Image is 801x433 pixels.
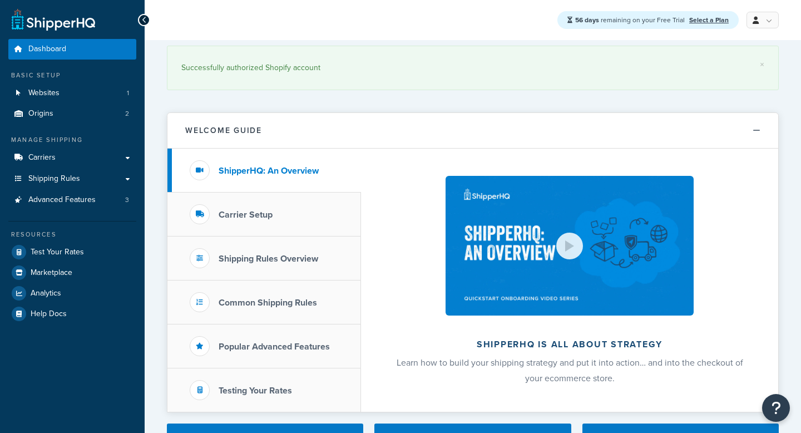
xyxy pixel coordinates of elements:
a: Help Docs [8,304,136,324]
span: Shipping Rules [28,174,80,184]
span: 3 [125,195,129,205]
h3: Carrier Setup [219,210,273,220]
button: Open Resource Center [762,394,790,422]
a: Shipping Rules [8,169,136,189]
span: Learn how to build your shipping strategy and put it into action… and into the checkout of your e... [397,356,743,385]
a: Advanced Features3 [8,190,136,210]
h3: Common Shipping Rules [219,298,317,308]
li: Advanced Features [8,190,136,210]
img: ShipperHQ is all about strategy [446,176,694,316]
a: Websites1 [8,83,136,104]
span: Test Your Rates [31,248,84,257]
span: 2 [125,109,129,119]
div: Manage Shipping [8,135,136,145]
h3: ShipperHQ: An Overview [219,166,319,176]
span: Analytics [31,289,61,298]
span: Marketplace [31,268,72,278]
a: Select a Plan [689,15,729,25]
li: Websites [8,83,136,104]
span: Help Docs [31,309,67,319]
a: Origins2 [8,104,136,124]
a: Test Your Rates [8,242,136,262]
a: Dashboard [8,39,136,60]
span: remaining on your Free Trial [575,15,686,25]
a: Marketplace [8,263,136,283]
div: Resources [8,230,136,239]
span: Origins [28,109,53,119]
h2: ShipperHQ is all about strategy [390,339,749,350]
span: Websites [28,88,60,98]
span: 1 [127,88,129,98]
h2: Welcome Guide [185,126,262,135]
span: Advanced Features [28,195,96,205]
div: Basic Setup [8,71,136,80]
a: × [760,60,764,69]
h3: Shipping Rules Overview [219,254,318,264]
div: Successfully authorized Shopify account [181,60,764,76]
button: Welcome Guide [167,113,778,149]
a: Analytics [8,283,136,303]
span: Carriers [28,153,56,163]
a: Carriers [8,147,136,168]
li: Origins [8,104,136,124]
h3: Popular Advanced Features [219,342,330,352]
h3: Testing Your Rates [219,386,292,396]
strong: 56 days [575,15,599,25]
span: Dashboard [28,45,66,54]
